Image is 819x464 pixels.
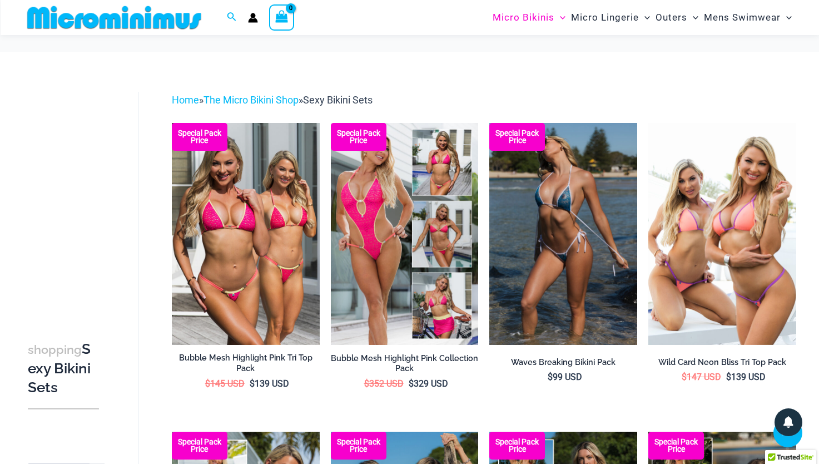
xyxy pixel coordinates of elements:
bdi: 145 USD [205,378,245,389]
span: $ [726,372,731,382]
span: $ [409,378,414,389]
span: Menu Toggle [554,3,565,32]
span: $ [205,378,210,389]
span: Micro Bikinis [493,3,554,32]
span: » » [172,94,373,106]
span: Micro Lingerie [571,3,639,32]
span: $ [682,372,687,382]
bdi: 147 USD [682,372,721,382]
img: Tri Top Pack F [172,123,320,345]
bdi: 99 USD [548,372,582,382]
h2: Bubble Mesh Highlight Pink Tri Top Pack [172,353,320,373]
span: shopping [28,343,82,357]
a: Mens SwimwearMenu ToggleMenu Toggle [701,3,795,32]
a: Wild Card Neon Bliss Tri Top Pack [648,357,796,372]
h2: Bubble Mesh Highlight Pink Collection Pack [331,353,479,374]
b: Special Pack Price [489,438,545,453]
img: Wild Card Neon Bliss Tri Top Pack [648,123,796,345]
h2: Wild Card Neon Bliss Tri Top Pack [648,357,796,368]
a: Collection Pack F Collection Pack BCollection Pack B [331,123,479,345]
b: Special Pack Price [331,130,386,144]
a: Home [172,94,199,106]
span: Sexy Bikini Sets [303,94,373,106]
a: The Micro Bikini Shop [203,94,299,106]
b: Special Pack Price [648,438,704,453]
b: Special Pack Price [172,130,227,144]
b: Special Pack Price [489,130,545,144]
a: Bubble Mesh Highlight Pink Tri Top Pack [172,353,320,378]
img: Waves Breaking Ocean 312 Top 456 Bottom 08 [489,123,637,345]
iframe: TrustedSite Certified [28,83,128,305]
span: $ [364,378,369,389]
img: MM SHOP LOGO FLAT [23,5,206,30]
a: Search icon link [227,11,237,24]
bdi: 139 USD [250,378,289,389]
a: Waves Breaking Bikini Pack [489,357,637,372]
a: Bubble Mesh Highlight Pink Collection Pack [331,353,479,378]
a: View Shopping Cart, empty [269,4,295,30]
span: Menu Toggle [639,3,650,32]
h2: Waves Breaking Bikini Pack [489,357,637,368]
nav: Site Navigation [488,2,797,33]
a: Tri Top Pack F Tri Top Pack BTri Top Pack B [172,123,320,345]
span: Outers [656,3,687,32]
a: Account icon link [248,13,258,23]
img: Collection Pack F [331,123,479,345]
b: Special Pack Price [331,438,386,453]
h3: Sexy Bikini Sets [28,340,99,397]
span: $ [250,378,255,389]
a: Wild Card Neon Bliss Tri Top PackWild Card Neon Bliss Tri Top Pack BWild Card Neon Bliss Tri Top ... [648,123,796,345]
bdi: 329 USD [409,378,448,389]
span: Menu Toggle [687,3,698,32]
bdi: 352 USD [364,378,404,389]
span: Mens Swimwear [704,3,781,32]
a: Micro LingerieMenu ToggleMenu Toggle [568,3,653,32]
a: Waves Breaking Ocean 312 Top 456 Bottom 08 Waves Breaking Ocean 312 Top 456 Bottom 04Waves Breaki... [489,123,637,345]
a: OutersMenu ToggleMenu Toggle [653,3,701,32]
span: Menu Toggle [781,3,792,32]
bdi: 139 USD [726,372,766,382]
a: Micro BikinisMenu ToggleMenu Toggle [490,3,568,32]
b: Special Pack Price [172,438,227,453]
span: $ [548,372,553,382]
